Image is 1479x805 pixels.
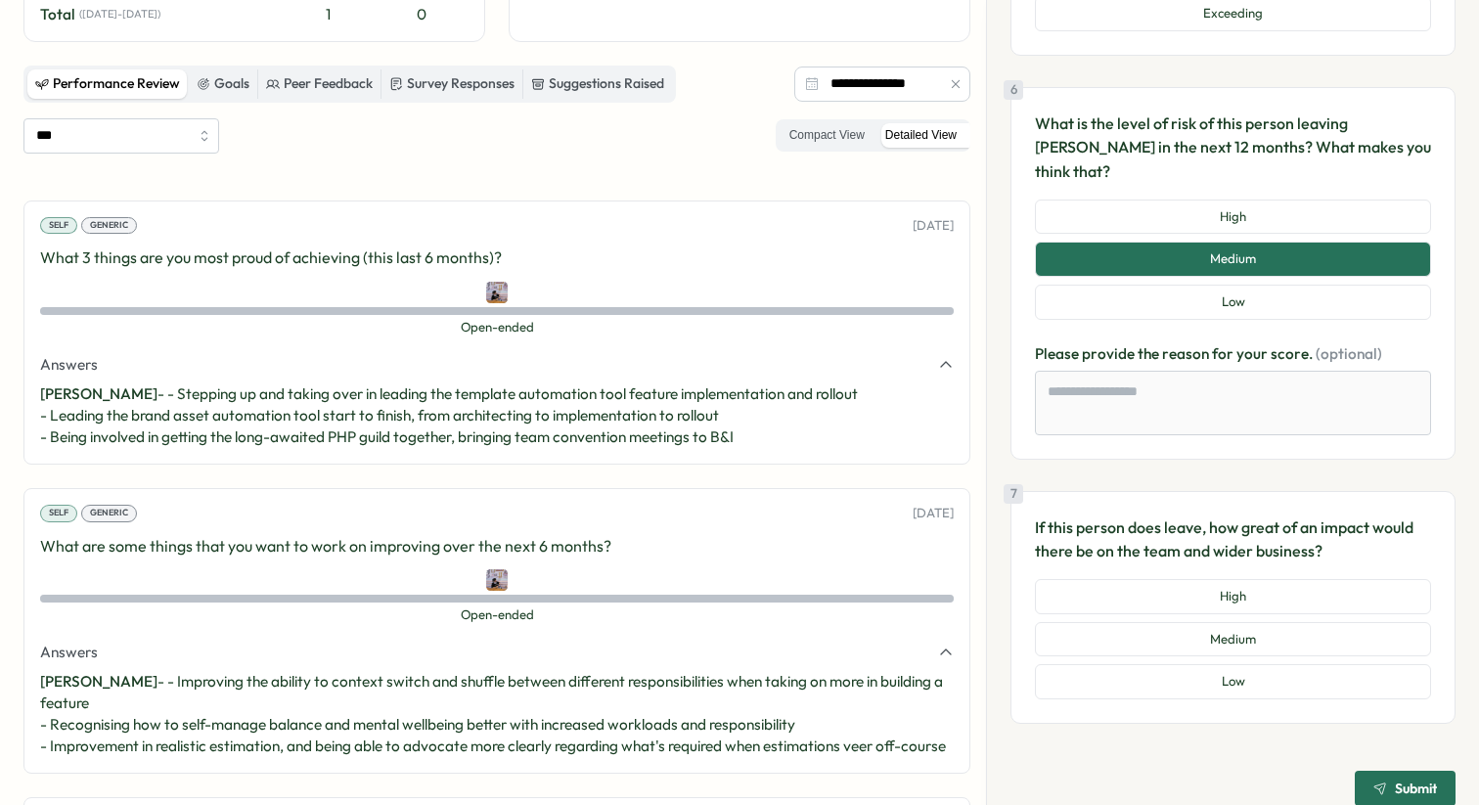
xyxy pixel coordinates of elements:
div: Self [40,505,77,522]
span: [PERSON_NAME] [40,384,157,403]
button: Medium [1035,622,1431,657]
div: Self [40,217,77,235]
div: Survey Responses [389,73,515,95]
img: Leanne Zammit [486,282,508,303]
span: [PERSON_NAME] [40,672,157,691]
div: Generic [81,505,137,522]
p: If this person does leave, how great of an impact would there be on the team and wider business? [1035,515,1431,564]
p: What is the level of risk of this person leaving [PERSON_NAME] in the next 12 months? What makes ... [1035,112,1431,184]
div: Peer Feedback [266,73,373,95]
div: 0 [375,4,469,25]
span: score. [1271,344,1316,363]
button: Answers [40,354,954,376]
span: Total [40,4,75,25]
label: Compact View [780,123,874,148]
span: Open-ended [40,319,954,336]
div: Generic [81,217,137,235]
p: [DATE] [913,505,954,522]
div: Performance Review [35,73,180,95]
div: Goals [197,73,249,95]
button: Medium [1035,242,1431,277]
span: for [1212,344,1236,363]
span: Answers [40,642,98,663]
button: High [1035,200,1431,235]
span: ( [DATE] - [DATE] ) [79,8,160,21]
span: Answers [40,354,98,376]
p: [DATE] [913,217,954,235]
span: Open-ended [40,606,954,624]
p: What 3 things are you most proud of achieving (this last 6 months)? [40,246,954,270]
div: 7 [1004,484,1023,504]
p: - - Stepping up and taking over in leading the template automation tool feature implementation an... [40,383,954,448]
p: - - Improving the ability to context switch and shuffle between different responsibilities when t... [40,671,954,757]
button: High [1035,579,1431,614]
button: Low [1035,664,1431,699]
p: What are some things that you want to work on improving over the next 6 months? [40,534,954,559]
span: Please [1035,344,1082,363]
button: Low [1035,285,1431,320]
span: the [1138,344,1162,363]
span: provide [1082,344,1138,363]
button: Answers [40,642,954,663]
span: (optional) [1316,344,1382,363]
div: Suggestions Raised [531,73,664,95]
div: 6 [1004,80,1023,100]
span: your [1236,344,1271,363]
span: Submit [1395,782,1437,795]
img: Leanne Zammit [486,569,508,591]
span: reason [1162,344,1212,363]
label: Detailed View [875,123,966,148]
div: 1 [289,4,367,25]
